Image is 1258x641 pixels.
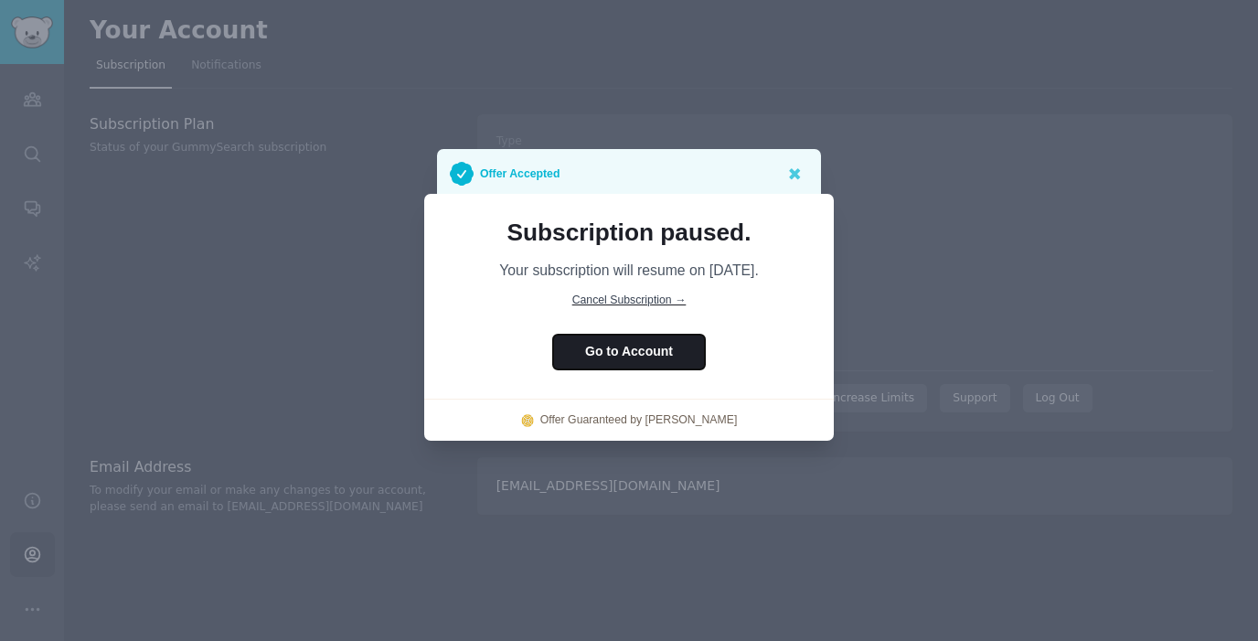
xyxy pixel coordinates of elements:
[450,261,808,280] p: Your subscription will resume on [DATE].
[480,162,560,186] p: Offer Accepted
[572,294,687,306] span: Cancel Subscription →
[521,414,534,427] img: logo
[553,335,705,370] button: Go to Account
[540,412,738,429] a: Offer Guaranteed by [PERSON_NAME]
[450,219,808,245] p: Subscription paused.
